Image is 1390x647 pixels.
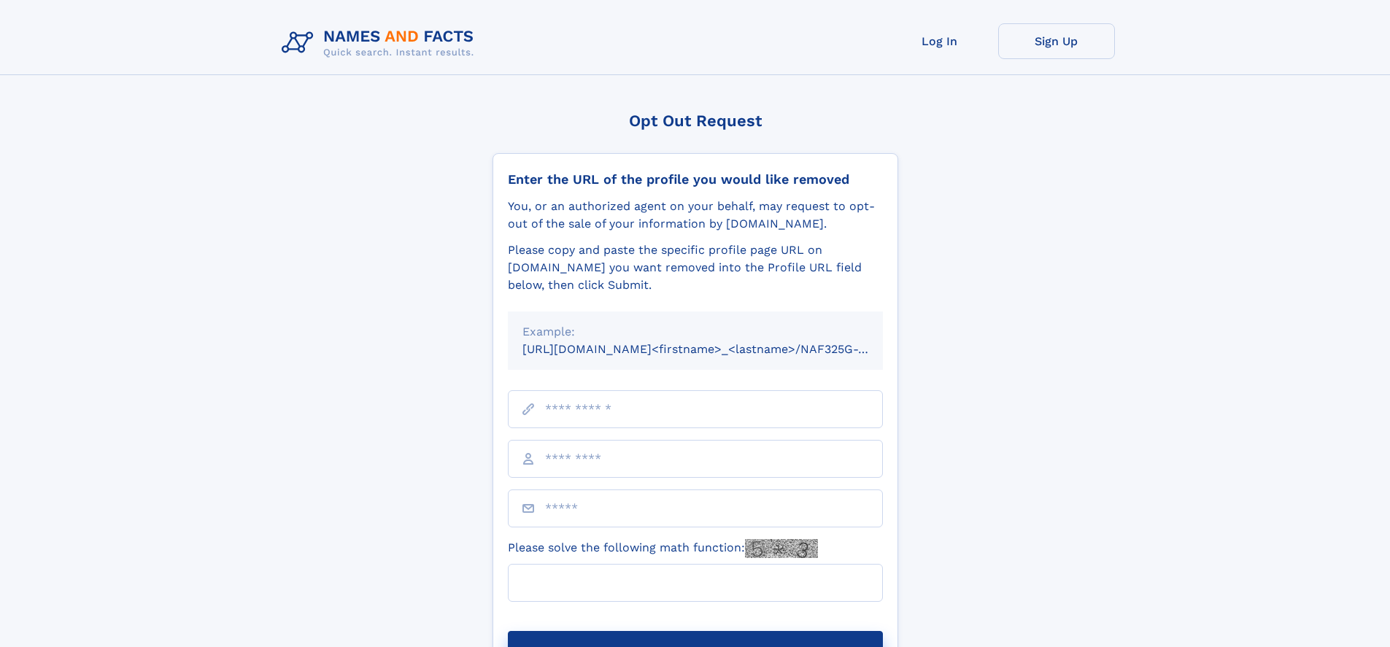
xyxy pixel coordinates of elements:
[493,112,898,130] div: Opt Out Request
[522,323,868,341] div: Example:
[508,241,883,294] div: Please copy and paste the specific profile page URL on [DOMAIN_NAME] you want removed into the Pr...
[508,171,883,187] div: Enter the URL of the profile you would like removed
[881,23,998,59] a: Log In
[998,23,1115,59] a: Sign Up
[508,198,883,233] div: You, or an authorized agent on your behalf, may request to opt-out of the sale of your informatio...
[508,539,818,558] label: Please solve the following math function:
[276,23,486,63] img: Logo Names and Facts
[522,342,911,356] small: [URL][DOMAIN_NAME]<firstname>_<lastname>/NAF325G-xxxxxxxx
